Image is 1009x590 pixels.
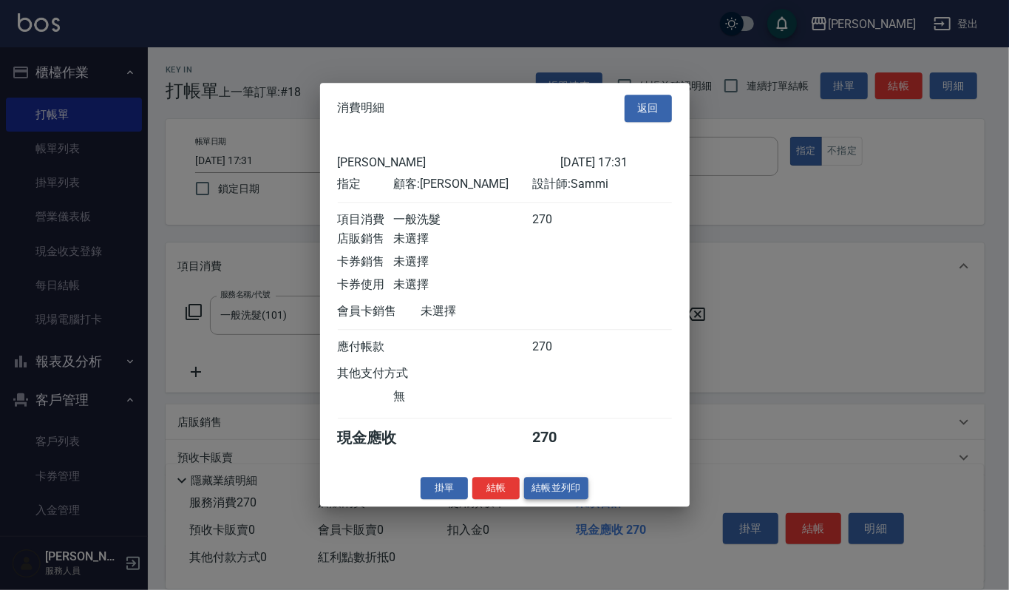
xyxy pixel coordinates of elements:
div: [PERSON_NAME] [338,155,560,169]
div: 卡券銷售 [338,254,393,270]
div: 顧客: [PERSON_NAME] [393,177,532,192]
button: 返回 [625,95,672,122]
div: [DATE] 17:31 [560,155,672,169]
div: 應付帳款 [338,339,393,355]
div: 其他支付方式 [338,366,449,382]
div: 卡券使用 [338,277,393,293]
div: 設計師: Sammi [532,177,671,192]
div: 一般洗髮 [393,212,532,228]
div: 未選擇 [393,277,532,293]
div: 指定 [338,177,393,192]
div: 270 [532,212,588,228]
button: 結帳 [472,477,520,500]
button: 結帳並列印 [524,477,588,500]
div: 未選擇 [393,231,532,247]
div: 現金應收 [338,428,421,448]
span: 消費明細 [338,101,385,116]
div: 270 [532,339,588,355]
div: 無 [393,389,532,404]
div: 項目消費 [338,212,393,228]
div: 270 [532,428,588,448]
div: 店販銷售 [338,231,393,247]
div: 未選擇 [421,304,560,319]
div: 未選擇 [393,254,532,270]
div: 會員卡銷售 [338,304,421,319]
button: 掛單 [421,477,468,500]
